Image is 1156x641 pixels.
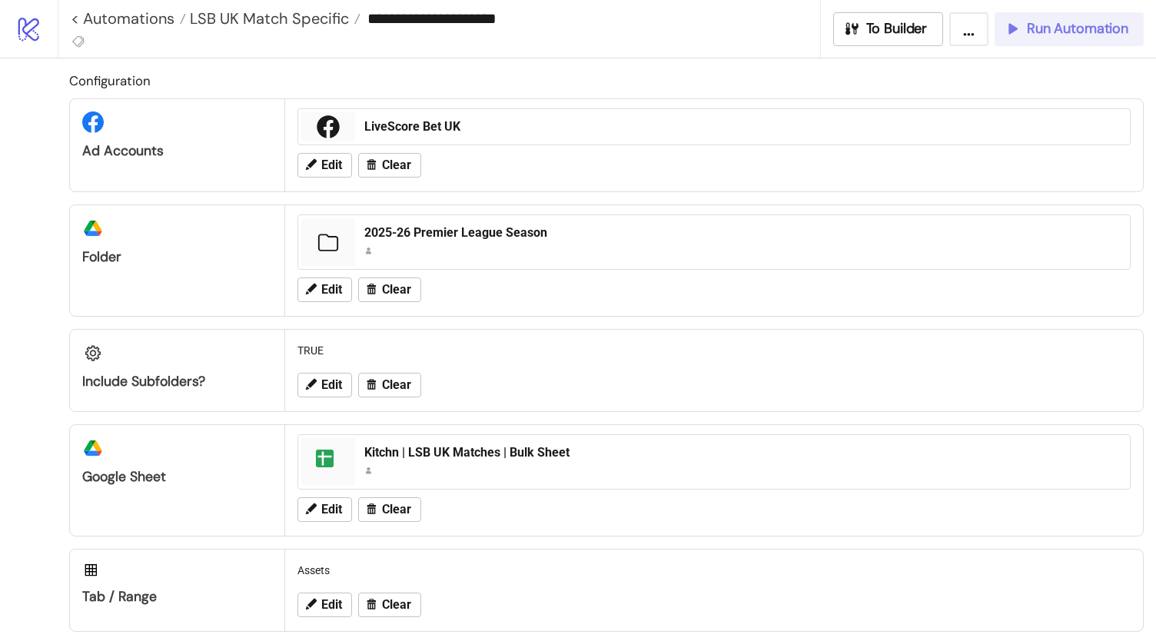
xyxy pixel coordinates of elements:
[82,588,272,606] div: Tab / Range
[382,378,411,392] span: Clear
[949,12,988,46] button: ...
[382,503,411,516] span: Clear
[364,118,1121,135] div: LiveScore Bet UK
[866,20,928,38] span: To Builder
[1027,20,1128,38] span: Run Automation
[69,71,1144,91] h2: Configuration
[321,378,342,392] span: Edit
[321,283,342,297] span: Edit
[358,497,421,522] button: Clear
[364,444,1121,461] div: Kitchn | LSB UK Matches | Bulk Sheet
[82,468,272,486] div: Google Sheet
[321,598,342,612] span: Edit
[995,12,1144,46] button: Run Automation
[833,12,944,46] button: To Builder
[358,593,421,617] button: Clear
[82,373,272,390] div: Include subfolders?
[82,142,272,160] div: Ad Accounts
[186,11,360,26] a: LSB UK Match Specific
[358,373,421,397] button: Clear
[291,336,1137,365] div: TRUE
[186,8,349,28] span: LSB UK Match Specific
[382,283,411,297] span: Clear
[382,158,411,172] span: Clear
[358,153,421,178] button: Clear
[297,373,352,397] button: Edit
[291,556,1137,585] div: Assets
[364,224,1121,241] div: 2025-26 Premier League Season
[358,277,421,302] button: Clear
[297,497,352,522] button: Edit
[297,593,352,617] button: Edit
[321,503,342,516] span: Edit
[297,153,352,178] button: Edit
[297,277,352,302] button: Edit
[82,248,272,266] div: Folder
[382,598,411,612] span: Clear
[321,158,342,172] span: Edit
[71,11,186,26] a: < Automations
